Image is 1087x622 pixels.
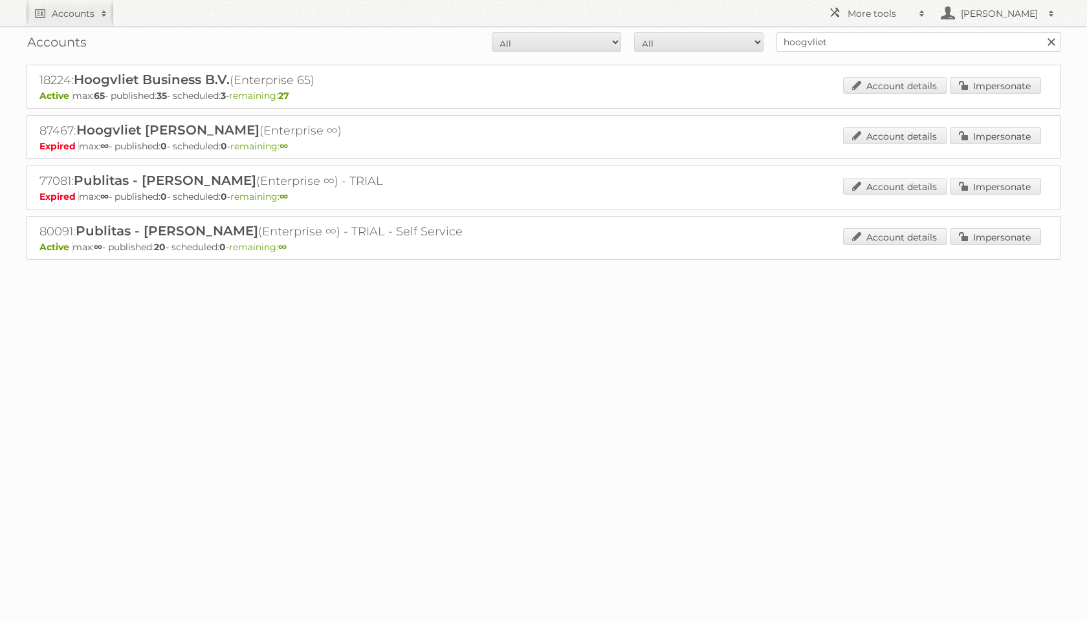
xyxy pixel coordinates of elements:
[39,191,79,202] span: Expired
[100,140,109,152] strong: ∞
[39,241,1048,253] p: max: - published: - scheduled: -
[221,140,227,152] strong: 0
[94,241,102,253] strong: ∞
[221,191,227,202] strong: 0
[39,191,1048,202] p: max: - published: - scheduled: -
[221,90,226,102] strong: 3
[154,241,166,253] strong: 20
[280,191,288,202] strong: ∞
[76,223,258,239] span: Publitas - [PERSON_NAME]
[39,223,492,240] h2: 80091: (Enterprise ∞) - TRIAL - Self Service
[843,228,947,245] a: Account details
[958,7,1042,20] h2: [PERSON_NAME]
[843,178,947,195] a: Account details
[100,191,109,202] strong: ∞
[39,241,72,253] span: Active
[39,72,492,89] h2: 18224: (Enterprise 65)
[278,241,287,253] strong: ∞
[229,90,289,102] span: remaining:
[39,90,1048,102] p: max: - published: - scheduled: -
[39,122,492,139] h2: 87467: (Enterprise ∞)
[74,173,256,188] span: Publitas - [PERSON_NAME]
[230,191,288,202] span: remaining:
[157,90,167,102] strong: 35
[160,140,167,152] strong: 0
[950,228,1041,245] a: Impersonate
[39,140,79,152] span: Expired
[843,127,947,144] a: Account details
[843,77,947,94] a: Account details
[950,77,1041,94] a: Impersonate
[76,122,259,138] span: Hoogvliet [PERSON_NAME]
[74,72,230,87] span: Hoogvliet Business B.V.
[229,241,287,253] span: remaining:
[94,90,105,102] strong: 65
[52,7,94,20] h2: Accounts
[950,178,1041,195] a: Impersonate
[950,127,1041,144] a: Impersonate
[280,140,288,152] strong: ∞
[39,140,1048,152] p: max: - published: - scheduled: -
[39,90,72,102] span: Active
[230,140,288,152] span: remaining:
[848,7,912,20] h2: More tools
[39,173,492,189] h2: 77081: (Enterprise ∞) - TRIAL
[160,191,167,202] strong: 0
[219,241,226,253] strong: 0
[278,90,289,102] strong: 27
